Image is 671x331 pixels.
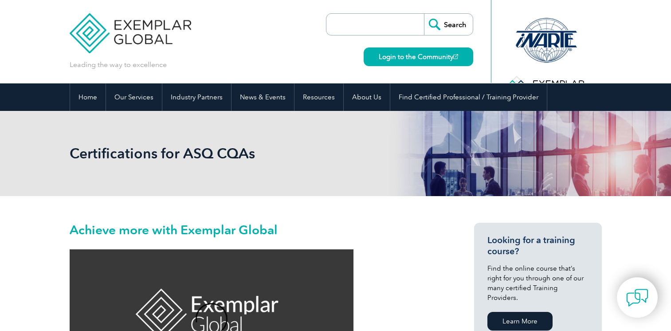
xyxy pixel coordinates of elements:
a: Our Services [106,83,162,111]
a: Learn More [487,312,553,331]
a: Find Certified Professional / Training Provider [390,83,547,111]
h2: Certifications for ASQ CQAs [70,146,442,161]
a: Home [70,83,106,111]
h3: Looking for a training course? [487,235,589,257]
img: contact-chat.png [626,287,648,309]
a: News & Events [232,83,294,111]
img: open_square.png [453,54,458,59]
a: Login to the Community [364,47,473,66]
h2: Achieve more with Exemplar Global [70,223,442,237]
input: Search [424,14,473,35]
a: Industry Partners [162,83,231,111]
a: Resources [294,83,343,111]
a: About Us [344,83,390,111]
p: Find the online course that’s right for you through one of our many certified Training Providers. [487,264,589,303]
p: Leading the way to excellence [70,60,167,70]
